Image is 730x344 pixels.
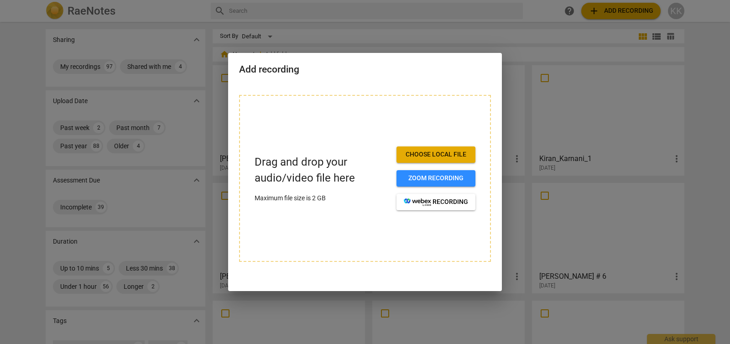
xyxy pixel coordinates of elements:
[404,150,468,159] span: Choose local file
[239,64,491,75] h2: Add recording
[396,146,475,163] button: Choose local file
[396,194,475,210] button: recording
[396,170,475,187] button: Zoom recording
[255,154,389,186] p: Drag and drop your audio/video file here
[404,174,468,183] span: Zoom recording
[255,193,389,203] p: Maximum file size is 2 GB
[404,198,468,207] span: recording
